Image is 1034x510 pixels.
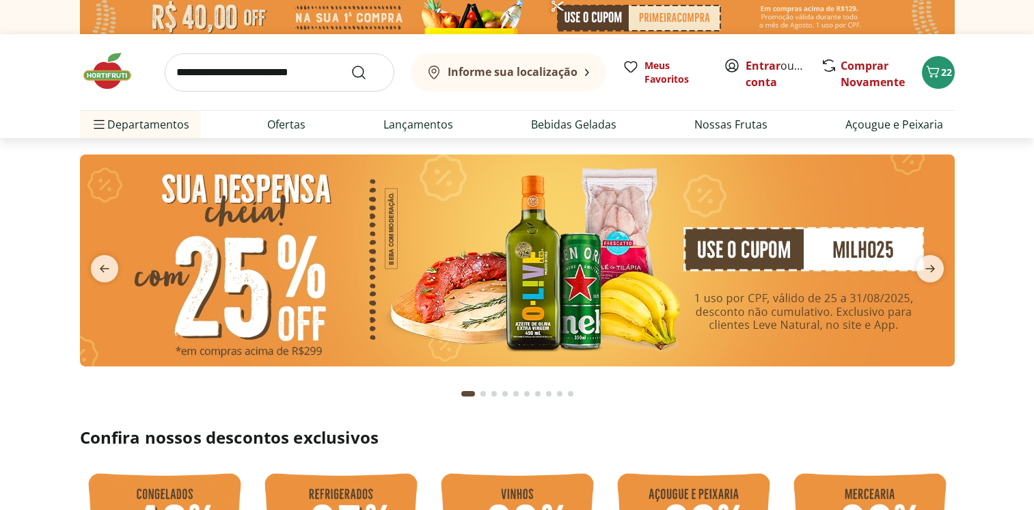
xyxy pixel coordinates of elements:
button: previous [80,255,129,282]
input: search [165,53,394,92]
button: Current page from fs-carousel [459,377,478,410]
a: Comprar Novamente [841,58,905,90]
a: Nossas Frutas [694,116,767,133]
a: Lançamentos [383,116,453,133]
a: Ofertas [267,116,305,133]
a: Criar conta [746,58,821,90]
img: Hortifruti [80,51,148,92]
a: Meus Favoritos [623,59,707,86]
button: Go to page 3 from fs-carousel [489,377,500,410]
button: Go to page 4 from fs-carousel [500,377,511,410]
button: Go to page 6 from fs-carousel [521,377,532,410]
button: Go to page 8 from fs-carousel [543,377,554,410]
span: 22 [941,66,952,79]
span: ou [746,57,806,90]
b: Informe sua localização [448,64,577,79]
button: Informe sua localização [411,53,606,92]
h2: Confira nossos descontos exclusivos [80,427,955,448]
a: Bebidas Geladas [531,116,616,133]
button: Submit Search [351,64,383,81]
button: Go to page 9 from fs-carousel [554,377,565,410]
span: Meus Favoritos [644,59,707,86]
a: Açougue e Peixaria [845,116,943,133]
button: next [906,255,955,282]
a: Entrar [746,58,780,73]
button: Go to page 5 from fs-carousel [511,377,521,410]
button: Carrinho [922,56,955,89]
button: Go to page 10 from fs-carousel [565,377,576,410]
button: Menu [91,108,107,141]
span: Departamentos [91,108,189,141]
button: Go to page 2 from fs-carousel [478,377,489,410]
button: Go to page 7 from fs-carousel [532,377,543,410]
img: cupom [80,155,955,366]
